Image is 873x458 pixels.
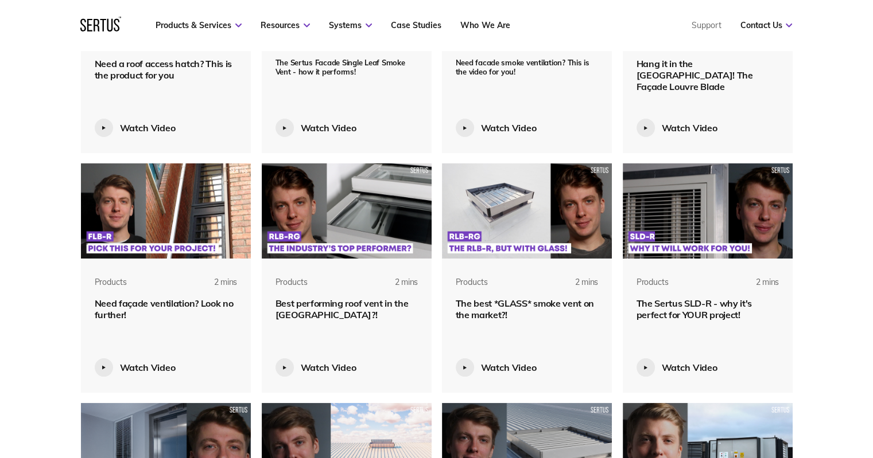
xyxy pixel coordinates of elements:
[189,277,237,297] div: 2 mins
[637,297,752,320] span: The Sertus SLD-R - why it's perfect for YOUR project!
[261,20,310,30] a: Resources
[456,277,488,288] div: Products
[460,20,510,30] a: Who We Are
[662,362,717,373] div: Watch Video
[329,20,372,30] a: Systems
[637,58,753,92] span: Hang it in the [GEOGRAPHIC_DATA]! The Façade Louvre Blade
[95,277,127,288] div: Products
[740,20,792,30] a: Contact Us
[120,362,176,373] div: Watch Video
[276,297,409,320] span: Best performing roof vent in the [GEOGRAPHIC_DATA]?!
[550,277,598,297] div: 2 mins
[95,297,234,320] span: Need façade ventilation? Look no further!
[301,362,356,373] div: Watch Video
[391,20,441,30] a: Case Studies
[731,277,779,297] div: 2 mins
[637,277,669,288] div: Products
[481,362,537,373] div: Watch Video
[301,122,356,134] div: Watch Video
[691,20,721,30] a: Support
[481,122,537,134] div: Watch Video
[95,58,232,81] span: Need a roof access hatch? This is the product for you
[456,297,594,320] span: The best *GLASS* smoke vent on the market?!
[120,122,176,134] div: Watch Video
[456,58,589,76] span: Need facade smoke ventilation? This is the video for you!
[276,58,405,76] span: The Sertus Facade Single Leaf Smoke Vent - how it performs!
[667,326,873,458] iframe: Chat Widget
[662,122,717,134] div: Watch Video
[370,277,418,297] div: 2 mins
[276,277,308,288] div: Products
[156,20,242,30] a: Products & Services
